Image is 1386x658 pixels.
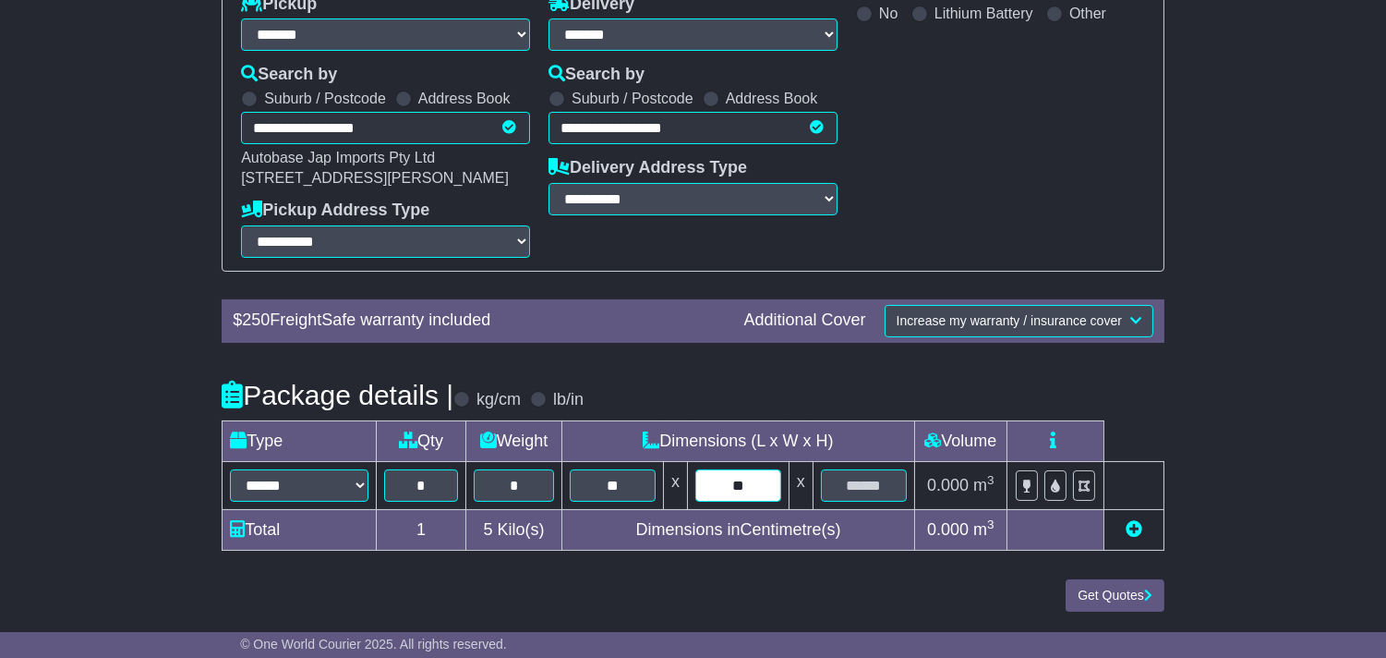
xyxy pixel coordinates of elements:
[476,390,521,410] label: kg/cm
[987,473,994,487] sup: 3
[223,420,377,461] td: Type
[465,420,561,461] td: Weight
[264,90,386,107] label: Suburb / Postcode
[553,390,584,410] label: lb/in
[927,520,969,539] span: 0.000
[562,420,915,461] td: Dimensions (L x W x H)
[241,170,509,186] span: [STREET_ADDRESS][PERSON_NAME]
[735,311,875,331] div: Additional Cover
[484,520,493,539] span: 5
[377,420,466,461] td: Qty
[548,65,645,85] label: Search by
[664,461,688,509] td: x
[789,461,813,509] td: x
[240,637,507,652] span: © One World Courier 2025. All rights reserved.
[973,520,994,539] span: m
[885,305,1153,337] button: Increase my warranty / insurance cover
[897,313,1122,328] span: Increase my warranty / insurance cover
[879,5,898,22] label: No
[572,90,693,107] label: Suburb / Postcode
[987,518,994,531] sup: 3
[223,509,377,550] td: Total
[726,90,818,107] label: Address Book
[548,158,747,178] label: Delivery Address Type
[973,476,994,494] span: m
[377,509,466,550] td: 1
[927,476,969,494] span: 0.000
[1066,579,1164,612] button: Get Quotes
[914,420,1006,461] td: Volume
[934,5,1033,22] label: Lithium Battery
[241,65,337,85] label: Search by
[562,509,915,550] td: Dimensions in Centimetre(s)
[1126,520,1142,539] a: Add new item
[1069,5,1106,22] label: Other
[242,311,270,329] span: 250
[223,311,734,331] div: $ FreightSafe warranty included
[241,201,429,221] label: Pickup Address Type
[222,380,453,410] h4: Package details |
[465,509,561,550] td: Kilo(s)
[241,150,435,165] span: Autobase Jap Imports Pty Ltd
[418,90,511,107] label: Address Book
